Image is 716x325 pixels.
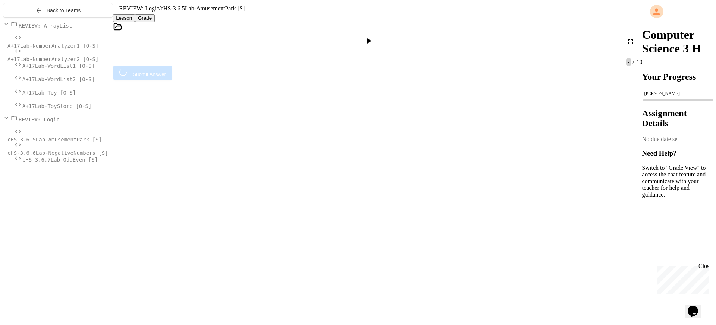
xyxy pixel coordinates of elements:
[642,165,713,198] p: Switch to "Grade View" to access the chat feature and communicate with your teacher for help and ...
[22,157,98,163] span: cHS-3.6.7Lab-OddEven [S]
[654,263,709,294] iframe: chat widget
[22,76,95,82] span: A+17Lab-WordList2 [O-S]
[3,3,51,47] div: Chat with us now!Close
[22,103,91,109] span: A+17Lab-ToyStore [O-S]
[632,59,634,65] span: /
[19,23,72,29] span: REVIEW: ArrayList
[159,5,161,12] span: /
[19,117,60,122] span: REVIEW: Logic
[642,72,713,82] h2: Your Progress
[642,28,713,55] h1: Computer Science 3 H
[161,5,245,12] span: cHS-3.6.5Lab-AmusementPark [S]
[7,150,108,156] span: cHS-3.6.6Lab-NegativeNumbers [S]
[7,137,102,143] span: cHS-3.6.5Lab-AmusementPark [S]
[685,295,709,318] iframe: chat widget
[119,5,159,12] span: REVIEW: Logic
[635,59,643,65] span: 10
[642,108,713,128] h2: Assignment Details
[642,3,713,20] div: My Account
[7,43,98,49] span: A+17Lab-NumberAnalyzer1 [O-S]
[22,90,76,96] span: A+17Lab-Toy [O-S]
[642,149,713,157] h3: Need Help?
[22,63,95,69] span: A+17Lab-WordList1 [O-S]
[47,7,81,13] span: Back to Teams
[7,56,98,62] span: A+17Lab-NumberAnalyzer2 [O-S]
[133,71,166,77] span: Submit Answer
[642,136,713,143] div: No due date set
[644,91,711,96] div: [PERSON_NAME]
[135,14,155,22] button: Grade
[113,14,135,22] button: Lesson
[626,58,631,66] span: -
